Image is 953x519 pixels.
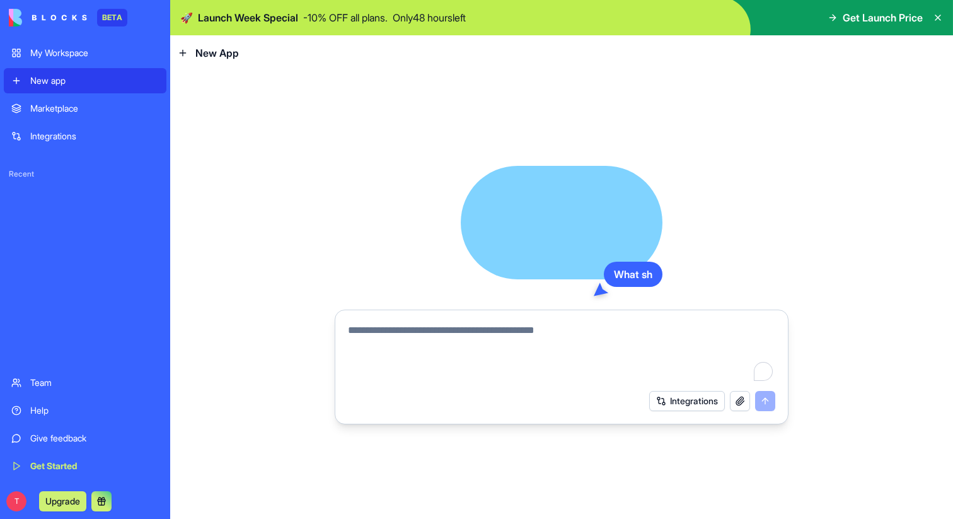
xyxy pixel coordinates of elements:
button: Integrations [649,391,725,411]
a: My Workspace [4,40,166,66]
div: New app [30,74,159,87]
a: New app [4,68,166,93]
span: 🚀 [180,10,193,25]
span: Recent [4,169,166,179]
a: Team [4,370,166,395]
div: What sh [604,262,662,287]
p: - 10 % OFF all plans. [303,10,388,25]
img: logo [9,9,87,26]
a: Help [4,398,166,423]
div: My Workspace [30,47,159,59]
span: Get Launch Price [843,10,923,25]
a: Upgrade [39,494,86,507]
textarea: To enrich screen reader interactions, please activate Accessibility in Grammarly extension settings [348,323,775,383]
a: Integrations [4,124,166,149]
div: Marketplace [30,102,159,115]
a: Marketplace [4,96,166,121]
a: BETA [9,9,127,26]
div: BETA [97,9,127,26]
div: Get Started [30,460,159,472]
a: Get Started [4,453,166,479]
div: Give feedback [30,432,159,445]
button: Upgrade [39,491,86,511]
div: Help [30,404,159,417]
p: Only 48 hours left [393,10,466,25]
span: T [6,491,26,511]
div: Integrations [30,130,159,143]
div: Team [30,376,159,389]
a: Give feedback [4,426,166,451]
span: New App [195,45,239,61]
span: Launch Week Special [198,10,298,25]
